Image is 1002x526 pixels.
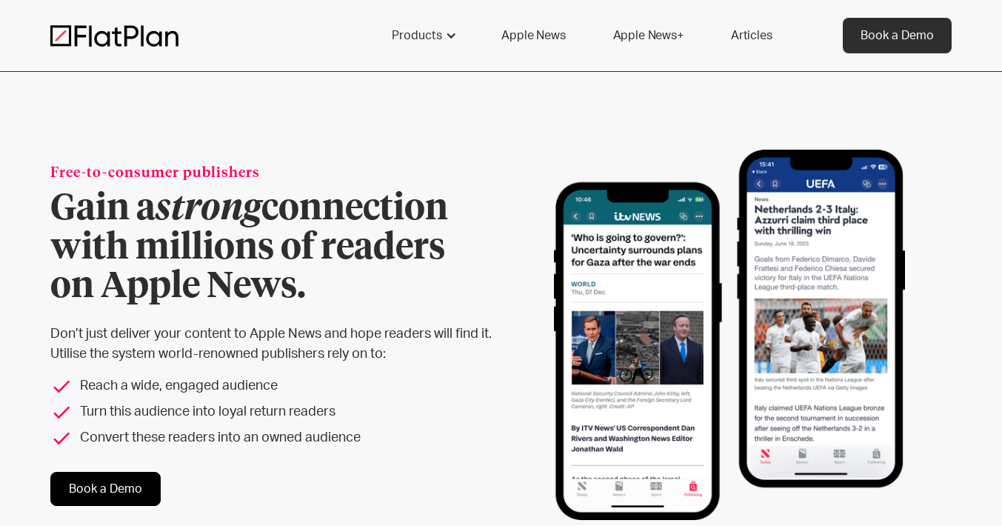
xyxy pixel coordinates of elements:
div: Book a Demo [861,27,934,44]
a: Book a Demo [843,18,952,53]
div: Free-to-consumer publishers [50,164,495,184]
li: Reach a wide, engaged audience [50,376,495,396]
li: Turn this audience into loyal return readers [50,402,495,422]
div: Products [374,18,472,53]
div: Products [392,27,442,44]
a: Articles [713,18,790,53]
em: strong [156,191,261,227]
a: Apple News+ [595,18,701,53]
li: Convert these readers into an owned audience [50,428,495,448]
a: Book a Demo [50,472,161,506]
h1: Gain a connection with millions of readers on Apple News. [50,190,495,307]
p: Don’t just deliver your content to Apple News and hope readers will find it. Utilise the system w... [50,324,495,364]
a: Apple News [484,18,583,53]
